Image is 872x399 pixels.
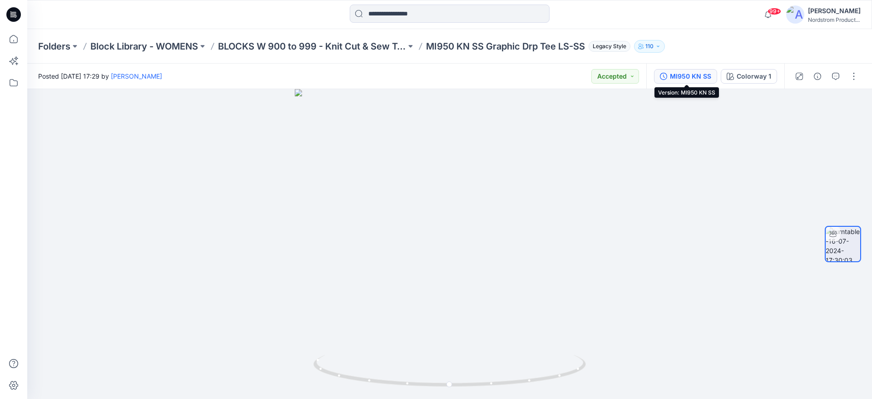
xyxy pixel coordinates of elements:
[38,71,162,81] span: Posted [DATE] 17:29 by
[808,5,861,16] div: [PERSON_NAME]
[38,40,70,53] a: Folders
[585,40,630,53] button: Legacy Style
[589,41,630,52] span: Legacy Style
[826,227,860,261] img: turntable-16-07-2024-17:30:03
[768,8,781,15] span: 99+
[810,69,825,84] button: Details
[654,69,717,84] button: MI950 KN SS
[808,16,861,23] div: Nordstrom Product...
[111,72,162,80] a: [PERSON_NAME]
[634,40,665,53] button: 110
[721,69,777,84] button: Colorway 1
[90,40,198,53] a: Block Library - WOMENS
[670,71,711,81] div: MI950 KN SS
[786,5,804,24] img: avatar
[645,41,654,51] p: 110
[426,40,585,53] p: MI950 KN SS Graphic Drp Tee LS-SS
[737,71,771,81] div: Colorway 1
[218,40,406,53] a: BLOCKS W 900 to 999 - Knit Cut & Sew Tops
